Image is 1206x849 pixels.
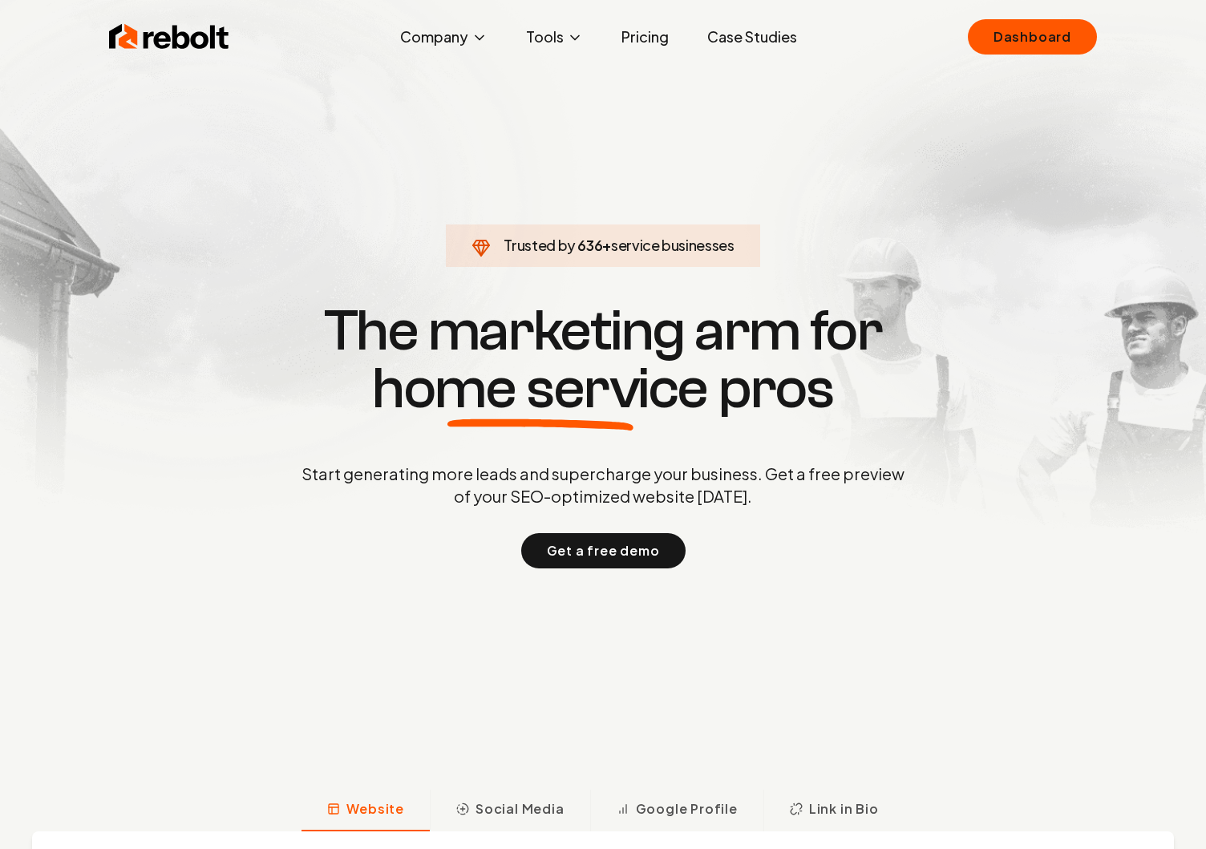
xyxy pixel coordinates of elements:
[301,790,430,831] button: Website
[109,21,229,53] img: Rebolt Logo
[590,790,763,831] button: Google Profile
[372,360,708,418] span: home service
[513,21,596,53] button: Tools
[577,234,602,257] span: 636
[763,790,904,831] button: Link in Bio
[636,799,738,819] span: Google Profile
[387,21,500,53] button: Company
[968,19,1097,55] a: Dashboard
[504,236,575,254] span: Trusted by
[346,799,404,819] span: Website
[609,21,682,53] a: Pricing
[611,236,735,254] span: service businesses
[298,463,908,507] p: Start generating more leads and supercharge your business. Get a free preview of your SEO-optimiz...
[809,799,879,819] span: Link in Bio
[218,302,988,418] h1: The marketing arm for pros
[694,21,810,53] a: Case Studies
[521,533,686,568] button: Get a free demo
[430,790,590,831] button: Social Media
[476,799,565,819] span: Social Media
[602,236,611,254] span: +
